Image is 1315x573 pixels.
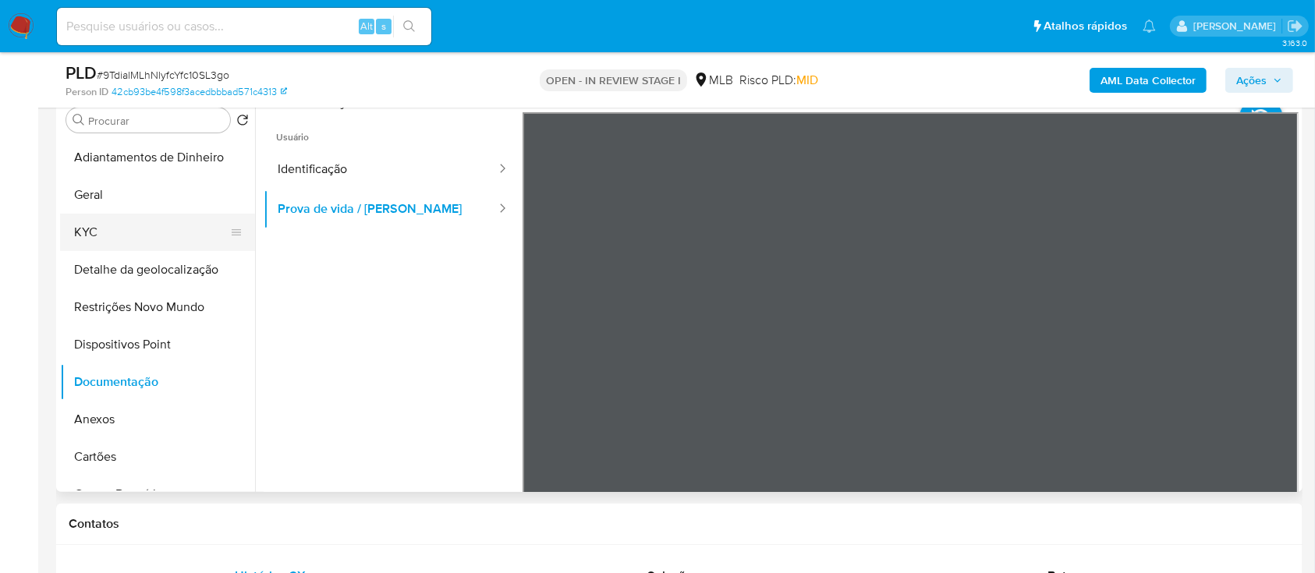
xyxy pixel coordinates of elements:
button: Adiantamentos de Dinheiro [60,139,255,176]
span: Alt [360,19,373,34]
button: Documentação [60,363,255,401]
button: search-icon [393,16,425,37]
span: # 9TdialMLhNlyfcYfc10SL3go [97,67,229,83]
button: Cartões [60,438,255,476]
span: Risco PLD: [739,72,818,89]
b: PLD [66,60,97,85]
div: MLB [693,72,733,89]
b: AML Data Collector [1101,68,1196,93]
b: Person ID [66,85,108,99]
button: Restrições Novo Mundo [60,288,255,326]
button: Dispositivos Point [60,326,255,363]
button: Ações [1225,68,1293,93]
a: 42cb93be4f598f3acedbbbad571c4313 [112,85,287,99]
span: Ações [1236,68,1267,93]
input: Procurar [88,114,224,128]
input: Pesquise usuários ou casos... [57,16,431,37]
button: Geral [60,176,255,214]
p: carlos.guerra@mercadopago.com.br [1193,19,1281,34]
p: OPEN - IN REVIEW STAGE I [540,69,687,91]
a: Sair [1287,18,1303,34]
button: Procurar [73,114,85,126]
button: Retornar ao pedido padrão [236,114,249,131]
a: Notificações [1143,19,1156,33]
button: Contas Bancárias [60,476,255,513]
button: Anexos [60,401,255,438]
button: KYC [60,214,243,251]
span: 3.163.0 [1282,37,1307,49]
span: MID [796,71,818,89]
h1: Contatos [69,516,1290,532]
span: Atalhos rápidos [1044,18,1127,34]
button: AML Data Collector [1090,68,1207,93]
button: Detalhe da geolocalização [60,251,255,288]
span: s [381,19,386,34]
